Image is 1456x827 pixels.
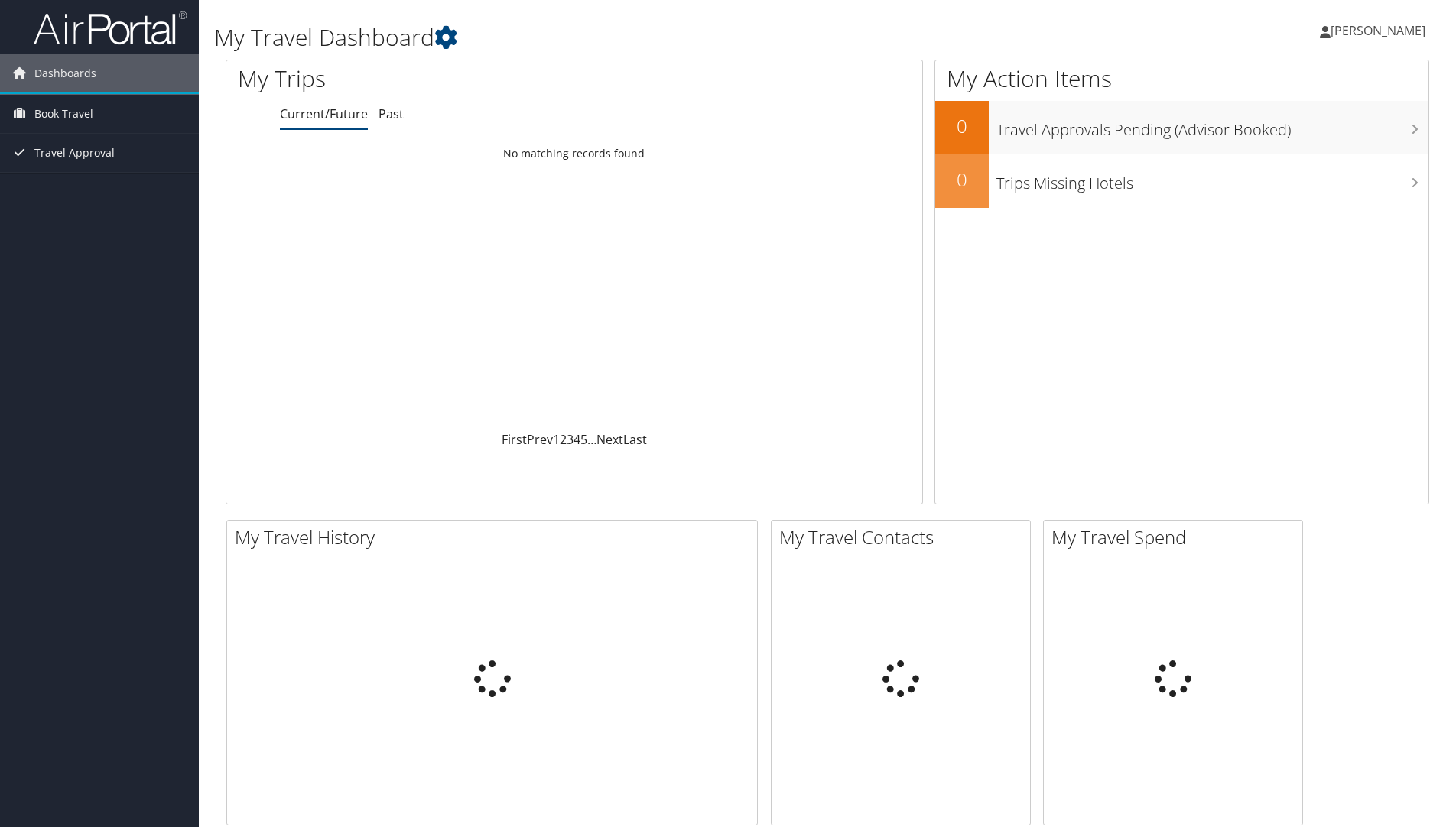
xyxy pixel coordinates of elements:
[226,140,922,167] td: No matching records found
[596,431,623,448] a: Next
[280,105,368,122] a: Current/Future
[553,431,560,448] a: 1
[1331,22,1425,39] span: [PERSON_NAME]
[580,431,587,448] a: 5
[235,524,757,550] h2: My Travel History
[527,431,553,448] a: Prev
[34,54,96,92] span: Dashboards
[574,431,580,448] a: 4
[623,431,647,448] a: Last
[996,165,1428,194] h3: Trips Missing Hotels
[935,167,989,193] h2: 0
[502,431,527,448] a: First
[996,112,1428,141] h3: Travel Approvals Pending (Advisor Booked)
[935,101,1428,154] a: 0Travel Approvals Pending (Advisor Booked)
[560,431,567,448] a: 2
[935,63,1428,95] h1: My Action Items
[34,10,187,46] img: airportal-logo.png
[935,113,989,139] h2: 0
[1051,524,1302,550] h2: My Travel Spend
[34,95,93,133] span: Book Travel
[379,105,404,122] a: Past
[567,431,574,448] a: 3
[238,63,621,95] h1: My Trips
[779,524,1030,550] h2: My Travel Contacts
[34,134,115,172] span: Travel Approval
[935,154,1428,208] a: 0Trips Missing Hotels
[587,431,596,448] span: …
[214,21,1032,54] h1: My Travel Dashboard
[1320,8,1441,54] a: [PERSON_NAME]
